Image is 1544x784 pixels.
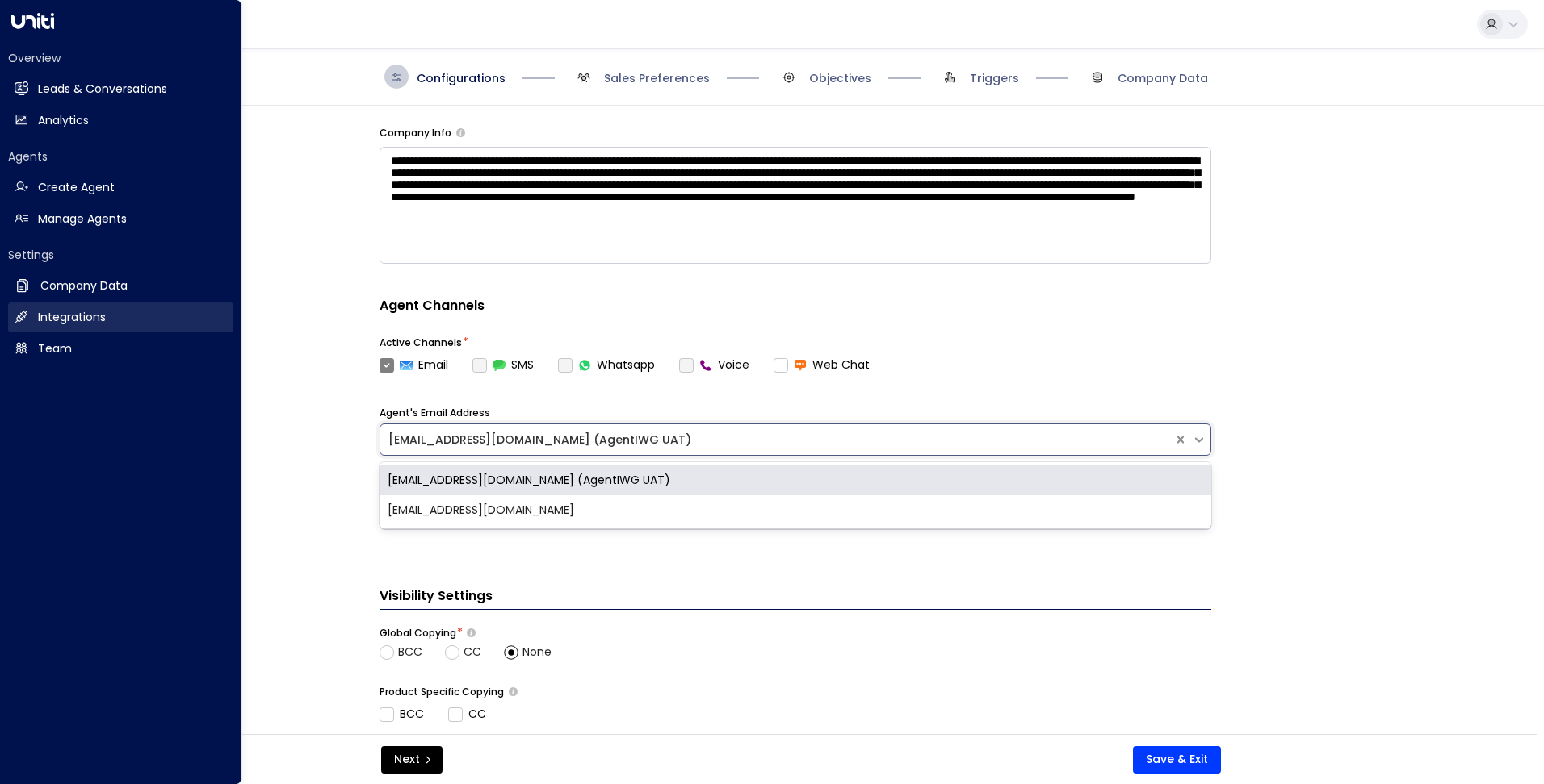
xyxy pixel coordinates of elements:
[380,586,1211,610] h3: Visibility Settings
[380,495,1211,525] div: [EMAIL_ADDRESS][DOMAIN_NAME]
[380,706,424,723] label: BCC
[8,148,233,165] h2: Agents
[380,685,504,699] label: Product Specific Copying
[464,644,481,661] span: CC
[679,357,749,373] div: To activate this channel, please go to the Integrations page
[679,357,749,373] label: Voice
[398,644,422,661] span: BCC
[380,126,451,140] label: Company Info
[8,302,233,332] a: Integrations
[8,50,233,66] h2: Overview
[380,336,462,350] label: Active Channels
[558,357,655,373] label: Whatsapp
[774,357,870,373] label: Web Chat
[809,70,871,86] span: Objectives
[38,112,89,129] h2: Analytics
[448,706,486,723] label: CC
[456,128,465,137] button: Provide a brief overview of your company, including your industry, products or services, and any ...
[467,628,476,638] button: Choose whether the agent should include specific emails in the CC or BCC line of all outgoing ema...
[8,173,233,202] a: Create Agent
[38,309,106,326] h2: Integrations
[8,74,233,104] a: Leads & Conversations
[472,357,534,373] label: SMS
[8,247,233,263] h2: Settings
[380,296,1211,319] h4: Agent Channels
[8,204,233,234] a: Manage Agents
[381,746,443,774] button: Next
[380,406,490,420] label: Agent's Email Address
[417,70,506,86] span: Configurations
[38,340,72,357] h2: Team
[38,179,115,196] h2: Create Agent
[38,81,167,98] h2: Leads & Conversations
[970,70,1019,86] span: Triggers
[40,277,128,294] h2: Company Data
[388,432,1165,448] div: [EMAIL_ADDRESS][DOMAIN_NAME] (AgentIWG UAT)
[558,357,655,373] div: To activate this channel, please go to the Integrations page
[522,644,552,661] span: None
[1133,746,1221,774] button: Save & Exit
[38,211,127,227] h2: Manage Agents
[509,687,518,696] button: Determine if there should be product-specific CC or BCC rules for all of the agent’s emails. Sele...
[380,465,1211,495] div: [EMAIL_ADDRESS][DOMAIN_NAME] (AgentIWG UAT)
[8,334,233,364] a: Team
[380,626,456,640] label: Global Copying
[380,357,448,373] label: Email
[472,357,534,373] div: To activate this channel, please go to the Integrations page
[604,70,710,86] span: Sales Preferences
[1118,70,1208,86] span: Company Data
[8,271,233,301] a: Company Data
[8,106,233,136] a: Analytics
